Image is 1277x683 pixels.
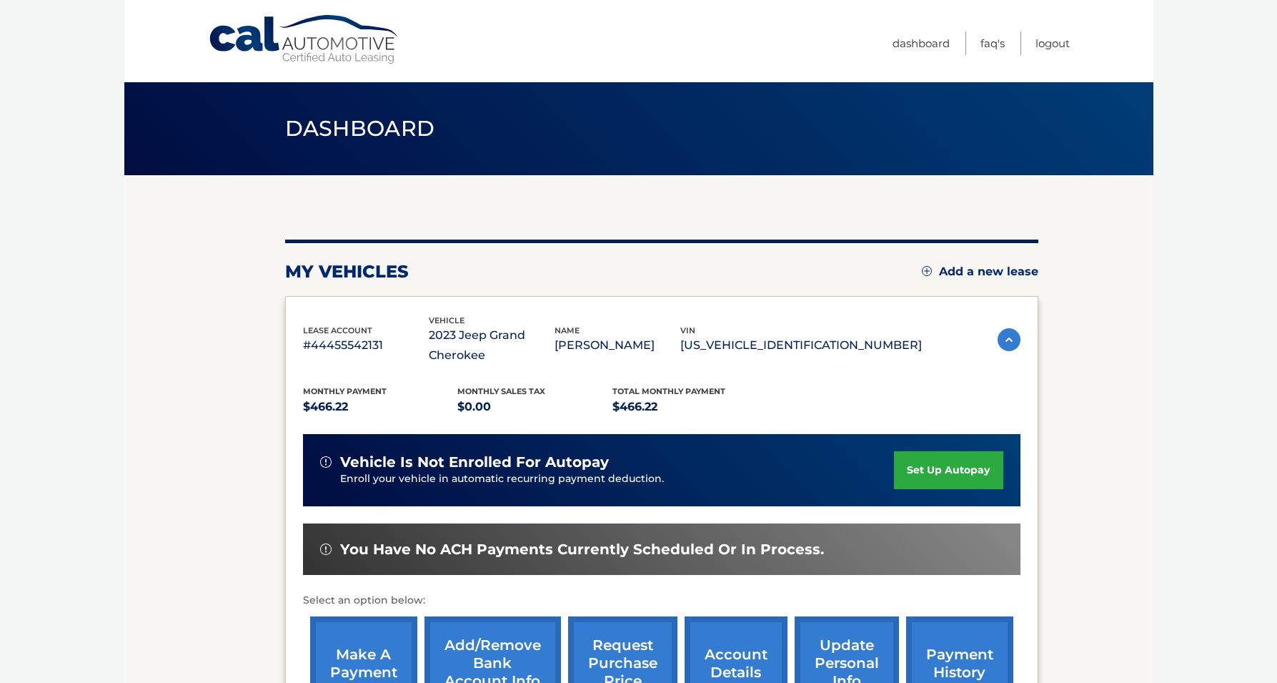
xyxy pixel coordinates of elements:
[285,115,435,142] span: Dashboard
[340,471,895,487] p: Enroll your vehicle in automatic recurring payment deduction.
[457,397,612,417] p: $0.00
[612,386,725,396] span: Total Monthly Payment
[429,325,555,365] p: 2023 Jeep Grand Cherokee
[680,325,695,335] span: vin
[998,328,1020,351] img: accordion-active.svg
[285,261,409,282] h2: my vehicles
[340,453,609,471] span: vehicle is not enrolled for autopay
[555,335,680,355] p: [PERSON_NAME]
[893,31,950,55] a: Dashboard
[612,397,767,417] p: $466.22
[303,397,458,417] p: $466.22
[922,266,932,276] img: add.svg
[303,335,429,355] p: #44455542131
[980,31,1005,55] a: FAQ's
[1035,31,1070,55] a: Logout
[208,14,401,65] a: Cal Automotive
[320,456,332,468] img: alert-white.svg
[303,592,1020,609] p: Select an option below:
[680,335,922,355] p: [US_VEHICLE_IDENTIFICATION_NUMBER]
[457,386,545,396] span: Monthly sales Tax
[555,325,580,335] span: name
[429,315,464,325] span: vehicle
[922,265,1038,279] a: Add a new lease
[894,451,1003,489] a: set up autopay
[303,386,387,396] span: Monthly Payment
[303,325,372,335] span: lease account
[340,541,824,559] span: You have no ACH payments currently scheduled or in process.
[320,544,332,555] img: alert-white.svg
